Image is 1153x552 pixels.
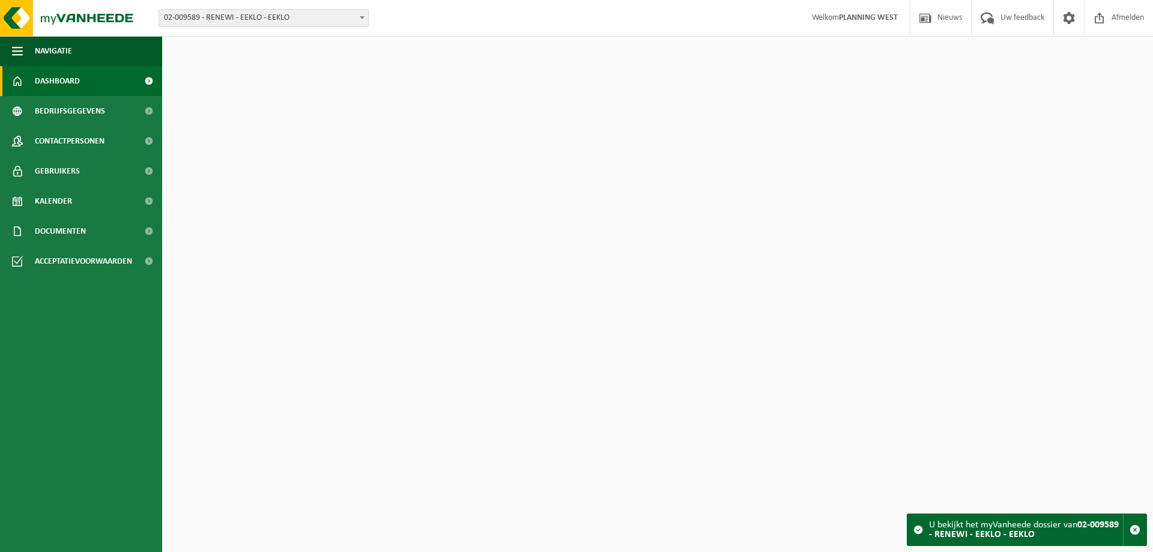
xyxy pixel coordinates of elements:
[35,156,80,186] span: Gebruikers
[929,514,1123,545] div: U bekijkt het myVanheede dossier van
[159,10,368,26] span: 02-009589 - RENEWI - EEKLO - EEKLO
[35,36,72,66] span: Navigatie
[159,9,369,27] span: 02-009589 - RENEWI - EEKLO - EEKLO
[35,186,72,216] span: Kalender
[35,126,104,156] span: Contactpersonen
[35,216,86,246] span: Documenten
[35,66,80,96] span: Dashboard
[35,246,132,276] span: Acceptatievoorwaarden
[839,13,898,22] strong: PLANNING WEST
[929,520,1119,539] strong: 02-009589 - RENEWI - EEKLO - EEKLO
[35,96,105,126] span: Bedrijfsgegevens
